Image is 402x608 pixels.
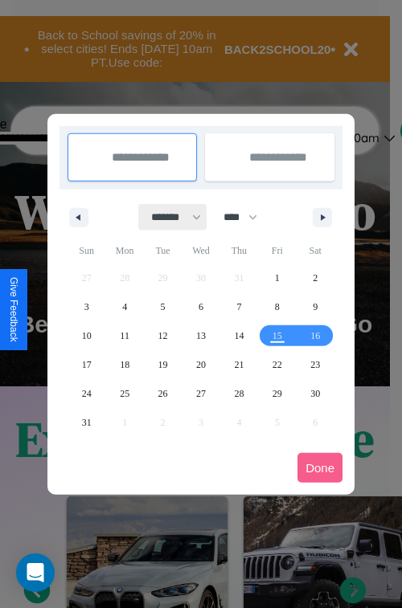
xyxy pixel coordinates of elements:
[220,350,258,379] button: 21
[196,350,206,379] span: 20
[82,408,92,437] span: 31
[68,408,105,437] button: 31
[258,292,296,321] button: 8
[182,379,219,408] button: 27
[68,321,105,350] button: 10
[234,350,244,379] span: 21
[105,292,143,321] button: 4
[68,350,105,379] button: 17
[122,292,127,321] span: 4
[220,379,258,408] button: 28
[310,321,320,350] span: 16
[297,453,343,483] button: Done
[68,238,105,263] span: Sun
[275,263,280,292] span: 1
[82,321,92,350] span: 10
[182,321,219,350] button: 13
[105,379,143,408] button: 25
[158,350,168,379] span: 19
[105,350,143,379] button: 18
[220,292,258,321] button: 7
[258,238,296,263] span: Fri
[313,263,318,292] span: 2
[275,292,280,321] span: 8
[273,321,282,350] span: 15
[236,292,241,321] span: 7
[310,350,320,379] span: 23
[161,292,166,321] span: 5
[144,379,182,408] button: 26
[310,379,320,408] span: 30
[144,350,182,379] button: 19
[82,350,92,379] span: 17
[144,238,182,263] span: Tue
[258,350,296,379] button: 22
[182,350,219,379] button: 20
[258,263,296,292] button: 1
[234,379,244,408] span: 28
[297,321,334,350] button: 16
[16,553,55,592] div: Open Intercom Messenger
[234,321,244,350] span: 14
[297,238,334,263] span: Sat
[68,379,105,408] button: 24
[258,321,296,350] button: 15
[273,350,282,379] span: 22
[105,321,143,350] button: 11
[258,379,296,408] button: 29
[84,292,89,321] span: 3
[144,321,182,350] button: 12
[8,277,19,342] div: Give Feedback
[120,321,129,350] span: 11
[199,292,203,321] span: 6
[297,379,334,408] button: 30
[158,321,168,350] span: 12
[68,292,105,321] button: 3
[196,321,206,350] span: 13
[220,238,258,263] span: Thu
[273,379,282,408] span: 29
[297,292,334,321] button: 9
[313,292,318,321] span: 9
[120,379,129,408] span: 25
[82,379,92,408] span: 24
[144,292,182,321] button: 5
[182,292,219,321] button: 6
[220,321,258,350] button: 14
[120,350,129,379] span: 18
[105,238,143,263] span: Mon
[158,379,168,408] span: 26
[297,350,334,379] button: 23
[297,263,334,292] button: 2
[182,238,219,263] span: Wed
[196,379,206,408] span: 27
